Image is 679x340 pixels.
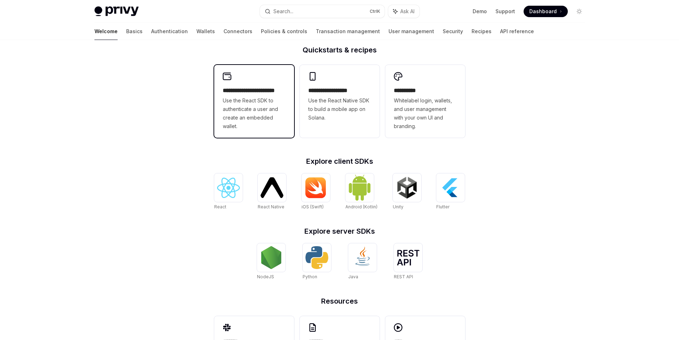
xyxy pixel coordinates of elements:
h2: Explore client SDKs [214,158,465,165]
span: React Native [258,204,284,209]
span: Ask AI [400,8,415,15]
a: Welcome [94,23,118,40]
a: **** *****Whitelabel login, wallets, and user management with your own UI and branding. [385,65,465,138]
img: Java [351,246,374,269]
div: Search... [273,7,293,16]
img: Flutter [439,176,462,199]
img: REST API [397,250,420,265]
h2: Quickstarts & recipes [214,46,465,54]
a: Connectors [223,23,252,40]
a: User management [389,23,434,40]
a: Demo [473,8,487,15]
img: Python [305,246,328,269]
span: Ctrl K [370,9,380,14]
button: Search...CtrlK [260,5,385,18]
span: REST API [394,274,413,279]
h2: Explore server SDKs [214,228,465,235]
a: Android (Kotlin)Android (Kotlin) [345,173,377,210]
img: React Native [261,177,283,198]
a: ReactReact [214,173,243,210]
a: Basics [126,23,143,40]
span: React [214,204,226,209]
a: Wallets [196,23,215,40]
button: Ask AI [388,5,420,18]
span: Java [348,274,358,279]
img: React [217,178,240,198]
img: NodeJS [260,246,283,269]
a: REST APIREST API [394,243,422,280]
span: Dashboard [529,8,557,15]
span: Whitelabel login, wallets, and user management with your own UI and branding. [394,96,457,131]
span: Android (Kotlin) [345,204,377,209]
span: iOS (Swift) [302,204,324,209]
span: Flutter [436,204,449,209]
button: Toggle dark mode [573,6,585,17]
span: Python [303,274,317,279]
img: Unity [396,176,418,199]
a: API reference [500,23,534,40]
a: FlutterFlutter [436,173,465,210]
span: NodeJS [257,274,274,279]
a: Support [495,8,515,15]
a: iOS (Swift)iOS (Swift) [302,173,330,210]
img: iOS (Swift) [304,177,327,198]
a: React NativeReact Native [258,173,286,210]
span: Use the React Native SDK to build a mobile app on Solana. [308,96,371,122]
a: Dashboard [524,6,568,17]
span: Use the React SDK to authenticate a user and create an embedded wallet. [223,96,286,131]
img: Android (Kotlin) [348,174,371,201]
h2: Resources [214,298,465,305]
a: Transaction management [316,23,380,40]
a: Recipes [472,23,492,40]
a: Authentication [151,23,188,40]
a: UnityUnity [393,173,421,210]
span: Unity [393,204,403,209]
a: NodeJSNodeJS [257,243,286,280]
img: light logo [94,6,139,16]
a: PythonPython [303,243,331,280]
a: JavaJava [348,243,377,280]
a: Policies & controls [261,23,307,40]
a: **** **** **** ***Use the React Native SDK to build a mobile app on Solana. [300,65,380,138]
a: Security [443,23,463,40]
